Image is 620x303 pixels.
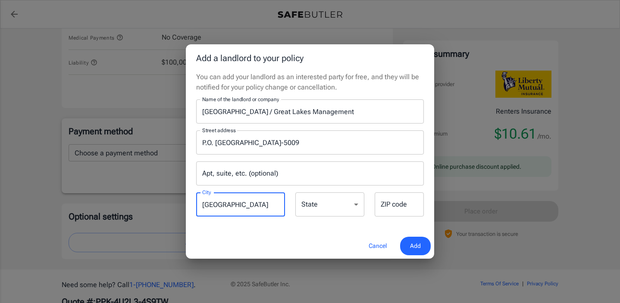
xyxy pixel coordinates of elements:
span: Add [410,241,421,251]
p: You can add your landlord as an interested party for free, and they will be notified for your pol... [196,72,424,93]
button: Add [400,237,431,255]
h2: Add a landlord to your policy [186,44,434,72]
label: Name of the landlord or company [202,96,279,103]
label: City [202,189,211,196]
button: Cancel [359,237,397,255]
label: Street address [202,127,236,134]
